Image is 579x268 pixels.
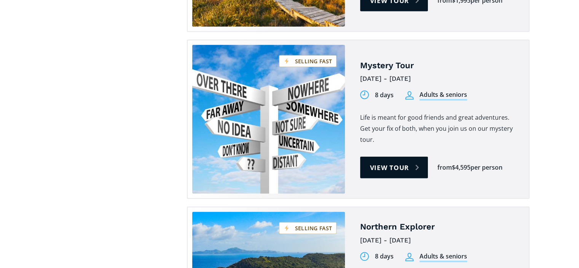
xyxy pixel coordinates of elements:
div: [DATE] - [DATE] [360,234,517,246]
p: Life is meant for good friends and great adventures. Get your fix of both, when you join us on ou... [360,112,517,145]
div: $4,595 [452,163,471,172]
div: [DATE] - [DATE] [360,73,517,85]
div: days [380,91,394,99]
div: per person [471,163,502,172]
div: Adults & seniors [419,252,467,262]
div: 8 [375,91,378,99]
a: View tour [360,157,428,178]
h4: Mystery Tour [360,60,517,71]
div: days [380,252,394,261]
h4: Northern Explorer [360,221,517,233]
div: from [437,163,452,172]
div: Adults & seniors [419,90,467,101]
div: 8 [375,252,378,261]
